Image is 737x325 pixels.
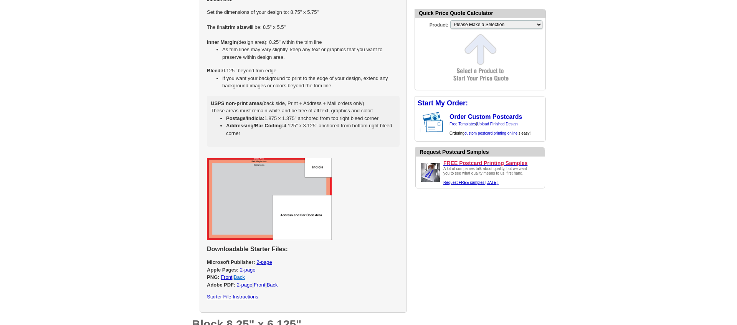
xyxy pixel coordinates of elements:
[240,267,255,273] a: 2-page
[477,122,517,126] a: Upload Finished Design
[415,110,421,135] img: background image for postcard
[254,282,265,288] a: Front
[207,158,332,240] img: jumbo postcard starter files
[449,113,522,120] a: Order Custom Postcards
[207,258,400,288] p: | | |
[226,24,246,30] strong: trim size
[234,274,245,280] a: Back
[226,115,396,122] li: 1.875 x 1.375" anchored from top right bleed corner
[421,110,448,135] img: post card showing stamp and address area
[256,259,272,265] a: 2-page
[443,167,532,185] div: A lot of companies talk about quality, but we want you to see what quality means to us, first hand.
[583,146,737,325] iframe: LiveChat chat widget
[207,274,220,280] strong: PNG:
[237,282,252,288] a: 2-page
[207,267,238,273] strong: Apple Pages:
[207,259,255,265] strong: Microsoft Publisher:
[464,131,517,135] a: custom postcard printing online
[226,115,264,121] strong: Postage/Indicia:
[267,282,278,288] a: Back
[226,123,284,128] strong: Addressing/Bar Coding:
[420,148,545,156] div: Request Postcard Samples
[443,180,499,185] a: Request FREE samples [DATE]!
[221,274,232,280] a: Front
[443,160,542,167] a: FREE Postcard Printing Samples
[207,246,288,252] strong: Downloadable Starter Files:
[207,96,400,147] div: (back side, Print + Address + Mail orders only) These areas must remain white and be free of all ...
[207,39,237,45] strong: Inner Margin
[415,9,545,18] div: Quick Price Quote Calculator
[211,100,262,106] strong: USPS non-print areas
[222,75,400,90] li: If you want your background to print to the edge of your design, extend any background images or ...
[449,122,476,126] a: Free Templates
[226,122,396,137] li: 4.125" x 3.125" anchored from bottom right bleed corner
[222,46,400,61] li: As trim lines may vary slightly, keep any text or graphics that you want to preserve within desig...
[419,161,442,184] img: Upload a design ready to be printed
[207,282,235,288] strong: Adobe PDF:
[449,122,530,135] span: | Ordering is easy!
[415,97,545,110] div: Start My Order:
[207,294,258,300] a: Starter File Instructions
[415,20,449,28] label: Product:
[207,68,222,73] strong: Bleed:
